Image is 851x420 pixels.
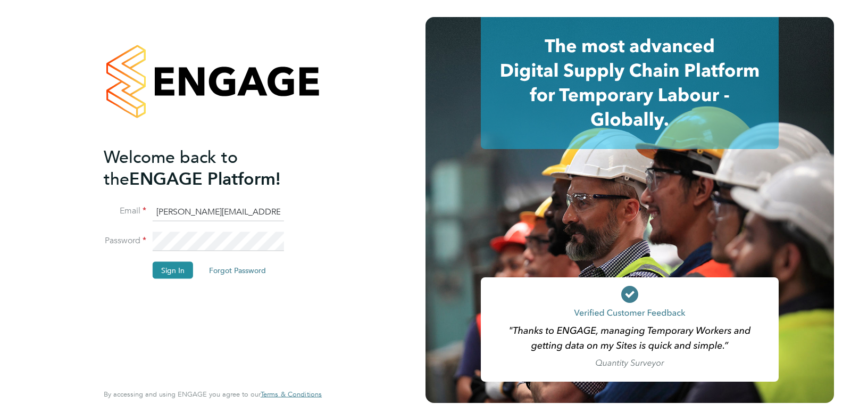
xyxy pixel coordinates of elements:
a: Terms & Conditions [261,390,322,399]
button: Sign In [153,262,193,279]
input: Enter your work email... [153,202,284,221]
h2: ENGAGE Platform! [104,146,311,190]
span: Welcome back to the [104,146,238,189]
button: Forgot Password [201,262,274,279]
span: By accessing and using ENGAGE you agree to our [104,390,322,399]
span: Terms & Conditions [261,390,322,399]
label: Email [104,205,146,217]
label: Password [104,235,146,246]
